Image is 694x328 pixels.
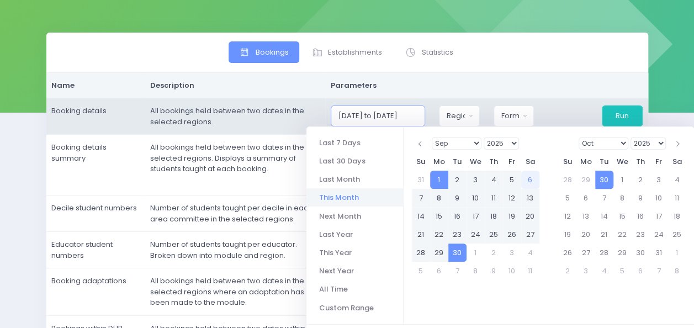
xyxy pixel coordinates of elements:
[650,207,668,225] td: 17
[395,41,464,63] a: Statistics
[577,262,595,280] td: 3
[559,262,577,280] td: 2
[632,225,650,244] td: 23
[306,188,403,207] li: This Month
[46,98,145,135] td: Booking details
[485,262,503,280] td: 9
[503,171,521,189] td: 5
[521,171,539,189] td: 6
[467,207,485,225] td: 17
[485,171,503,189] td: 4
[306,225,403,244] li: Last Year
[650,244,668,262] td: 31
[559,171,577,189] td: 28
[602,105,642,126] button: Run
[46,232,145,268] td: Educator student numbers
[595,244,613,262] td: 28
[301,41,393,63] a: Establishments
[430,244,448,262] td: 29
[448,207,467,225] td: 16
[632,189,650,207] td: 9
[613,152,632,171] th: We
[503,225,521,244] td: 26
[306,152,403,170] li: Last 30 Days
[467,225,485,244] td: 24
[668,244,686,262] td: 1
[229,41,299,63] a: Bookings
[650,152,668,171] th: Fr
[559,225,577,244] td: 19
[306,207,403,225] li: Next Month
[448,189,467,207] td: 9
[577,152,595,171] th: Mo
[306,298,403,316] li: Custom Range
[448,244,467,262] td: 30
[613,244,632,262] td: 29
[613,171,632,189] td: 1
[650,225,668,244] td: 24
[448,225,467,244] td: 23
[306,170,403,188] li: Last Month
[485,152,503,171] th: Th
[430,171,448,189] td: 1
[668,189,686,207] td: 11
[632,207,650,225] td: 16
[494,105,534,126] button: Format
[559,189,577,207] td: 5
[668,207,686,225] td: 18
[467,189,485,207] td: 10
[145,232,325,268] td: Number of students taught per educator. Broken down into module and region.
[412,244,430,262] td: 28
[595,189,613,207] td: 7
[412,262,430,280] td: 5
[485,189,503,207] td: 11
[485,207,503,225] td: 18
[595,207,613,225] td: 14
[577,244,595,262] td: 27
[595,262,613,280] td: 4
[467,262,485,280] td: 8
[430,189,448,207] td: 8
[256,47,289,58] span: Bookings
[613,225,632,244] td: 22
[559,207,577,225] td: 12
[595,171,613,189] td: 30
[145,73,325,98] th: Description
[595,152,613,171] th: Tu
[577,189,595,207] td: 6
[412,207,430,225] td: 14
[485,225,503,244] td: 25
[503,262,521,280] td: 10
[306,280,403,298] li: All Time
[521,189,539,207] td: 13
[145,268,325,316] td: All bookings held between two dates in the selected regions where an adaptation has been made to ...
[145,98,325,135] td: All bookings held between two dates in the selected regions.
[467,171,485,189] td: 3
[306,134,403,152] li: Last 7 Days
[650,262,668,280] td: 7
[668,225,686,244] td: 25
[46,73,145,98] th: Name
[145,195,325,232] td: Number of students taught per decile in each area committee in the selected regions.
[577,207,595,225] td: 13
[559,244,577,262] td: 26
[331,105,426,126] input: Select date range
[447,110,465,121] div: Region
[485,244,503,262] td: 2
[145,135,325,195] td: All bookings held between two dates in the selected regions. Displays a summary of students taugh...
[448,152,467,171] th: Tu
[503,152,521,171] th: Fr
[430,207,448,225] td: 15
[46,135,145,195] td: Booking details summary
[668,171,686,189] td: 4
[439,105,479,126] button: Region
[467,152,485,171] th: We
[632,262,650,280] td: 6
[613,189,632,207] td: 8
[668,262,686,280] td: 8
[521,152,539,171] th: Sa
[412,189,430,207] td: 7
[325,73,648,98] th: Parameters
[412,171,430,189] td: 31
[430,152,448,171] th: Mo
